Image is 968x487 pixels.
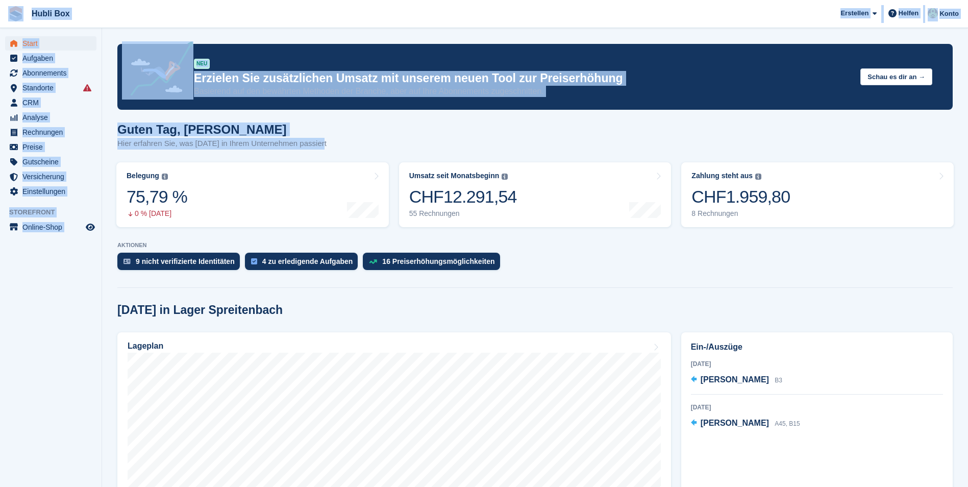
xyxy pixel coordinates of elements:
div: 8 Rechnungen [691,209,790,218]
span: Aufgaben [22,51,84,65]
span: Standorte [22,81,84,95]
img: price_increase_opportunities-93ffe204e8149a01c8c9dc8f82e8f89637d9d84a8eef4429ea346261dce0b2c0.svg [369,259,377,264]
div: [DATE] [691,359,943,369]
h2: [DATE] in Lager Spreitenbach [117,303,283,317]
p: AKTIONEN [117,242,953,249]
span: Start [22,36,84,51]
a: menu [5,140,96,154]
a: Umsatz seit Monatsbeginn CHF12.291,54 55 Rechnungen [399,162,672,227]
a: menu [5,110,96,125]
p: Hier erfahren Sie, was [DATE] in Ihrem Unternehmen passiert [117,138,327,150]
span: Erstellen [840,8,868,18]
img: Luca Space4you [928,8,938,18]
div: [DATE] [691,403,943,412]
div: Zahlung steht aus [691,172,753,180]
a: menu [5,51,96,65]
img: icon-info-grey-7440780725fd019a000dd9b08b2336e03edf1995a4989e88bcd33f0948082b44.svg [502,174,508,180]
a: menu [5,155,96,169]
a: menu [5,36,96,51]
a: menu [5,184,96,199]
span: CRM [22,95,84,110]
div: CHF1.959,80 [691,186,790,207]
div: 55 Rechnungen [409,209,517,218]
p: Erzielen Sie zusätzlichen Umsatz mit unserem neuen Tool zur Preiserhöhung [194,71,852,86]
span: [PERSON_NAME] [701,375,769,384]
div: CHF12.291,54 [409,186,517,207]
h2: Ein-/Auszüge [691,341,943,353]
div: NEU [194,59,210,69]
span: Rechnungen [22,125,84,139]
a: menu [5,125,96,139]
a: Belegung 75,79 % 0 % [DATE] [116,162,389,227]
span: Preise [22,140,84,154]
span: Versicherung [22,169,84,184]
img: icon-info-grey-7440780725fd019a000dd9b08b2336e03edf1995a4989e88bcd33f0948082b44.svg [162,174,168,180]
a: menu [5,169,96,184]
span: Online-Shop [22,220,84,234]
a: Speisekarte [5,220,96,234]
a: 4 zu erledigende Aufgaben [245,253,363,275]
div: 75,79 % [127,186,187,207]
h1: Guten Tag, [PERSON_NAME] [117,123,327,136]
span: Helfen [899,8,919,18]
span: Konto [939,9,959,19]
div: 0 % [DATE] [127,209,187,218]
a: [PERSON_NAME] B3 [691,374,782,387]
a: 9 nicht verifizierte Identitäten [117,253,245,275]
img: icon-info-grey-7440780725fd019a000dd9b08b2336e03edf1995a4989e88bcd33f0948082b44.svg [755,174,761,180]
span: A45, B15 [775,420,800,427]
img: price-adjustments-announcement-icon-8257ccfd72463d97f412b2fc003d46551f7dbcb40ab6d574587a9cd5c0d94... [122,41,193,100]
span: Abonnements [22,66,84,80]
span: Einstellungen [22,184,84,199]
a: menu [5,81,96,95]
a: [PERSON_NAME] A45, B15 [691,417,800,430]
img: task-75834270c22a3079a89374b754ae025e5fb1db73e45f91037f5363f120a921f8.svg [251,258,257,264]
div: Belegung [127,172,159,180]
i: Es sind Fehler bei der Synchronisierung von Smart-Einträgen aufgetreten [83,84,91,92]
a: Hubli Box [28,5,74,22]
a: Zahlung steht aus CHF1.959,80 8 Rechnungen [681,162,954,227]
a: menu [5,95,96,110]
button: Schau es dir an → [860,68,932,85]
img: stora-icon-8386f47178a22dfd0bd8f6a31ec36ba5ce8667c1dd55bd0f319d3a0aa187defe.svg [8,6,23,21]
div: Umsatz seit Monatsbeginn [409,172,500,180]
span: B3 [775,377,782,384]
a: menu [5,66,96,80]
div: 16 Preiserhöhungsmöglichkeiten [382,257,494,265]
div: 4 zu erledigende Aufgaben [262,257,353,265]
img: verify_identity-adf6edd0f0f0b5bbfe63781bf79b02c33cf7c696d77639b501bdc392416b5a36.svg [123,258,131,264]
span: Storefront [9,207,102,217]
a: Vorschau-Shop [84,221,96,233]
span: Analyse [22,110,84,125]
p: Basierend auf den bewährten Methoden der Branche, aber auf Ihre Abonnements zugeschnitten. [194,86,852,97]
span: [PERSON_NAME] [701,419,769,427]
h2: Lageplan [128,342,163,351]
a: 16 Preiserhöhungsmöglichkeiten [363,253,505,275]
span: Gutscheine [22,155,84,169]
div: 9 nicht verifizierte Identitäten [136,257,235,265]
